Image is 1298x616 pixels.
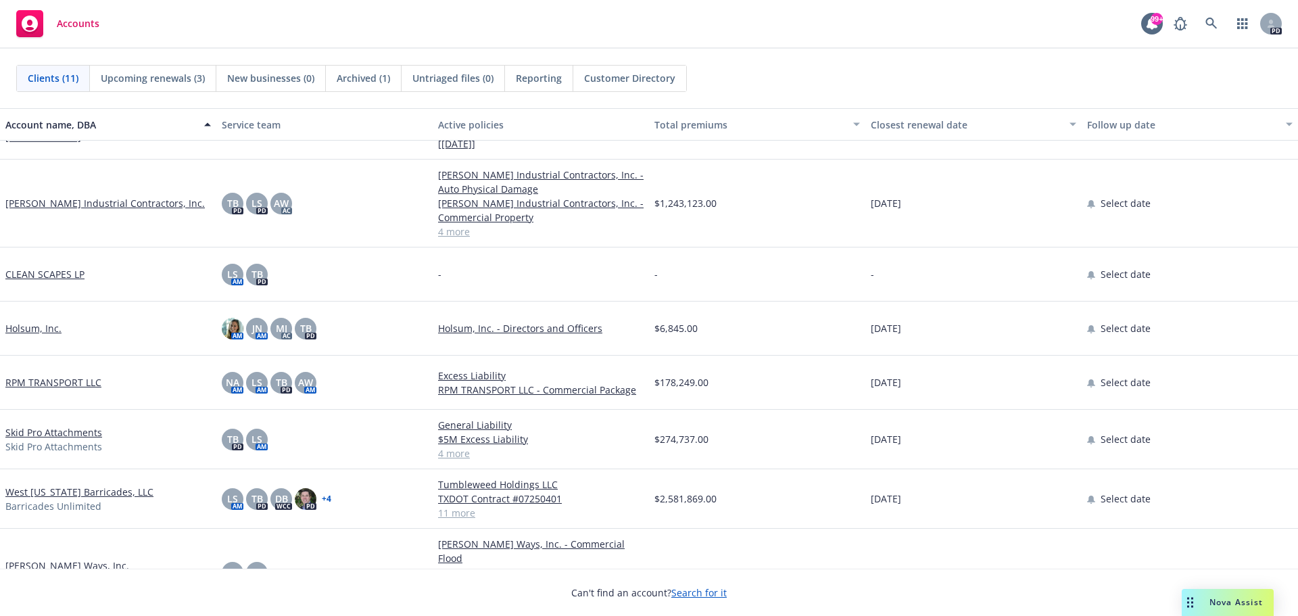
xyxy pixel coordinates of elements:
span: Select date [1101,565,1151,579]
a: Switch app [1229,10,1256,37]
div: Follow up date [1087,118,1278,132]
button: Nova Assist [1182,589,1274,616]
span: Select date [1101,492,1151,506]
span: $6,845.00 [654,321,698,335]
button: Closest renewal date [865,108,1082,141]
span: Barricades Unlimited [5,499,101,513]
span: JN [252,321,262,335]
span: AW [274,196,289,210]
span: Upcoming renewals (3) [101,71,205,85]
span: [DATE] [871,196,901,210]
a: [PERSON_NAME] Industrial Contractors, Inc. [5,196,205,210]
span: Archived (1) [337,71,390,85]
span: LS [227,492,238,506]
a: 4 more [438,224,644,239]
span: Nova Assist [1209,596,1263,608]
span: TB [300,321,312,335]
a: Report a Bug [1167,10,1194,37]
img: photo [295,488,316,510]
span: - [438,267,441,281]
button: Total premiums [649,108,865,141]
span: TB [251,565,263,579]
span: [DATE] [871,321,901,335]
div: Drag to move [1182,589,1199,616]
a: [PERSON_NAME] Ways, Inc. [5,559,129,573]
span: $2,581,869.00 [654,492,717,506]
a: 4 more [438,446,644,460]
span: - [871,267,874,281]
span: LS [251,375,262,389]
span: [DATE] [871,492,901,506]
div: Active policies [438,118,644,132]
span: Reporting [516,71,562,85]
div: 99+ [1151,13,1163,25]
span: Customer Directory [584,71,675,85]
button: Follow up date [1082,108,1298,141]
span: [DATE] [871,565,901,579]
a: $5M Excess Liability [438,432,644,446]
span: [DATE] [871,375,901,389]
span: Select date [1101,196,1151,210]
span: $1,243,123.00 [654,196,717,210]
a: 11 more [438,506,644,520]
span: - [654,267,658,281]
span: [DATE] [871,432,901,446]
a: Holsum, Inc. - Directors and Officers [438,321,644,335]
span: $274,737.00 [654,432,708,446]
a: [PERSON_NAME] Industrial Contractors, Inc. - Commercial Property [438,196,644,224]
div: Account name, DBA [5,118,196,132]
a: [PERSON_NAME] Industrial Contractors, Inc. - Auto Physical Damage [438,168,644,196]
a: Tumbleweed Holdings LLC [438,477,644,492]
span: Select date [1101,432,1151,446]
span: TB [251,492,263,506]
span: Untriaged files (0) [412,71,494,85]
span: $230,722.53 [654,565,708,579]
span: NA [226,375,239,389]
a: RPM TRANSPORT LLC - Commercial Package [438,383,644,397]
span: Can't find an account? [571,586,727,600]
a: General Liability [438,418,644,432]
span: TB [251,267,263,281]
span: MJ [276,321,287,335]
span: Accounts [57,18,99,29]
a: RPM TRANSPORT LLC [5,375,101,389]
a: Excess Liability [438,369,644,383]
span: Select date [1101,267,1151,281]
a: Search for it [671,586,727,599]
span: Select date [1101,321,1151,335]
div: Total premiums [654,118,845,132]
span: New businesses (0) [227,71,314,85]
span: DB [275,492,288,506]
span: TB [227,196,239,210]
div: Closest renewal date [871,118,1061,132]
a: [PERSON_NAME] Ways, Inc. - Commercial Flood [438,537,644,565]
span: LS [251,196,262,210]
a: + 4 [322,495,331,503]
span: TB [276,375,287,389]
a: Holsum, Inc. [5,321,62,335]
a: TXDOT Contract #07250401 [438,492,644,506]
a: Skid Pro Attachments [5,425,102,440]
img: photo [222,318,243,339]
button: Service team [216,108,433,141]
span: LS [251,432,262,446]
a: West [US_STATE] Barricades, LLC [5,485,153,499]
span: AW [298,375,313,389]
span: Select date [1101,375,1151,389]
span: Skid Pro Attachments [5,440,102,454]
button: Active policies [433,108,649,141]
span: LS [227,565,238,579]
span: $178,249.00 [654,375,708,389]
a: [PERSON_NAME] Ways, Inc. - Commercial Flood [438,565,644,594]
a: Search [1198,10,1225,37]
a: Accounts [11,5,105,43]
span: Clients (11) [28,71,78,85]
a: CLEAN SCAPES LP [5,267,85,281]
span: TB [227,432,239,446]
span: LS [227,267,238,281]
